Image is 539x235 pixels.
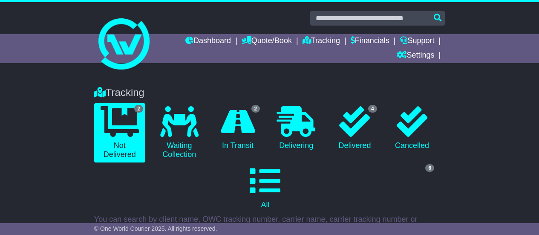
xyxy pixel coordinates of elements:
[94,215,445,233] p: You can search by client name, OWC tracking number, carrier name, carrier tracking number or refe...
[330,103,379,154] a: 4 Delivered
[351,34,389,49] a: Financials
[400,34,434,49] a: Support
[368,105,377,113] span: 4
[242,34,292,49] a: Quote/Book
[185,34,231,49] a: Dashboard
[94,103,145,162] a: 2 Not Delivered
[397,49,434,63] a: Settings
[90,87,449,99] div: Tracking
[154,103,205,162] a: Waiting Collection
[388,103,436,154] a: Cancelled
[134,105,143,113] span: 2
[94,225,217,232] span: © One World Courier 2025. All rights reserved.
[213,103,262,154] a: 2 In Transit
[271,103,322,154] a: Delivering
[303,34,340,49] a: Tracking
[425,164,434,172] span: 6
[251,105,260,113] span: 2
[94,162,436,213] a: 6 All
